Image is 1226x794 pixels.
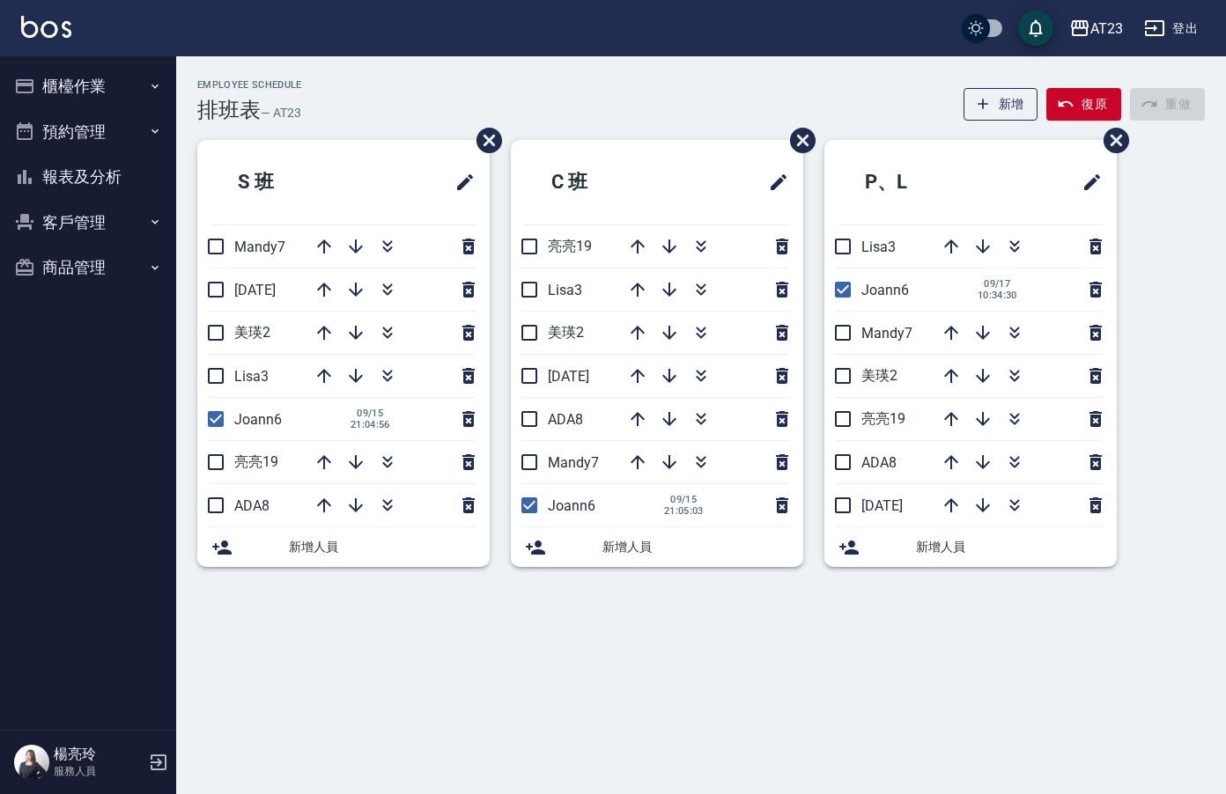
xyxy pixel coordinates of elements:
div: 新增人員 [824,527,1117,567]
h3: 排班表 [197,98,261,122]
span: 刪除班表 [463,114,505,166]
button: 商品管理 [7,245,169,290]
h5: 楊亮玲 [54,746,144,763]
button: 新增 [964,88,1038,121]
span: 修改班表的標題 [757,161,789,203]
span: 09/15 [664,494,704,505]
span: 10:34:30 [978,290,1017,301]
span: Lisa3 [234,368,269,385]
span: 美瑛2 [861,367,897,384]
span: 亮亮19 [861,410,905,427]
span: ADA8 [234,497,270,514]
span: 21:04:56 [351,419,390,430]
span: Mandy7 [234,239,285,255]
button: AT23 [1062,11,1130,47]
button: save [1018,11,1053,46]
span: 亮亮19 [234,453,278,470]
h2: P、L [838,151,1002,214]
button: 復原 [1046,88,1121,121]
span: 新增人員 [602,538,789,556]
span: ADA8 [861,454,897,471]
span: 美瑛2 [548,324,584,341]
span: [DATE] [548,368,589,385]
span: 09/15 [351,408,390,419]
span: 21:05:03 [664,505,704,517]
h2: Employee Schedule [197,79,302,91]
span: 新增人員 [916,538,1103,556]
span: ADA8 [548,411,583,428]
span: 刪除班表 [777,114,818,166]
button: 客戶管理 [7,200,169,246]
h2: S 班 [211,151,372,214]
div: 新增人員 [197,527,490,567]
span: 09/17 [978,278,1017,290]
span: Mandy7 [548,454,599,471]
button: 預約管理 [7,109,169,155]
span: 修改班表的標題 [444,161,476,203]
div: 新增人員 [511,527,803,567]
span: Lisa3 [548,282,582,298]
span: 刪除班表 [1090,114,1132,166]
span: Mandy7 [861,325,912,342]
span: [DATE] [861,497,903,514]
span: 美瑛2 [234,324,270,341]
span: Joann6 [234,411,282,428]
img: Person [14,745,49,780]
span: 修改班表的標題 [1071,161,1103,203]
span: 亮亮19 [548,238,592,254]
span: [DATE] [234,282,276,298]
img: Logo [21,16,71,38]
div: AT23 [1090,18,1123,40]
span: 新增人員 [289,538,476,556]
p: 服務人員 [54,763,144,779]
h2: C 班 [525,151,685,214]
button: 櫃檯作業 [7,63,169,109]
span: Joann6 [548,497,595,514]
button: 登出 [1137,12,1205,45]
h6: — AT23 [261,104,301,122]
span: Joann6 [861,282,909,298]
span: Lisa3 [861,239,896,255]
button: 報表及分析 [7,154,169,200]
